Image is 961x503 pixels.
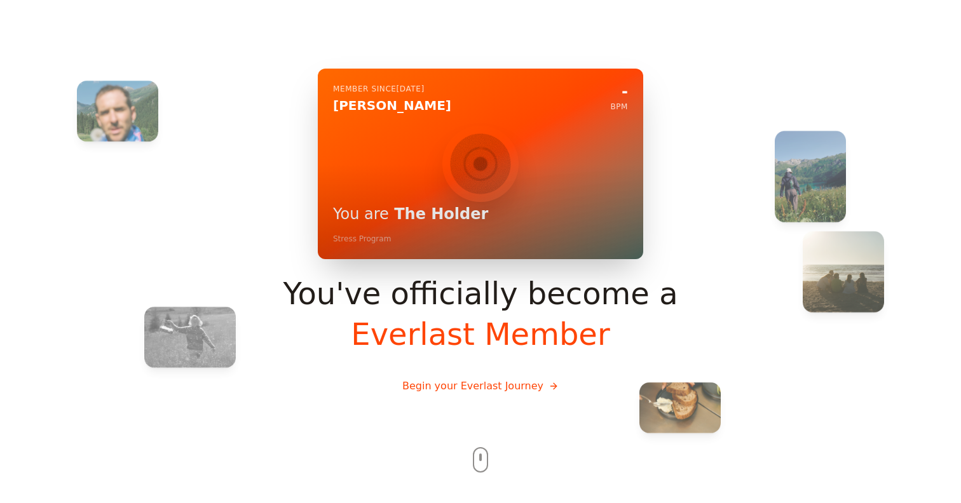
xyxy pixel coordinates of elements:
[803,226,884,307] img: Wellness lifestyle
[77,76,158,137] img: Wellness lifestyle
[144,302,236,363] img: Wellness lifestyle
[333,234,391,244] div: Stress Program
[775,126,846,217] img: Wellness lifestyle
[392,368,569,404] button: Begin your Everlast Journey
[333,205,628,224] h1: The Holder
[442,126,519,202] img: Stress signal animation
[283,315,678,353] span: Everlast Member
[333,205,389,223] span: You are
[283,274,678,353] h1: You've officially become a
